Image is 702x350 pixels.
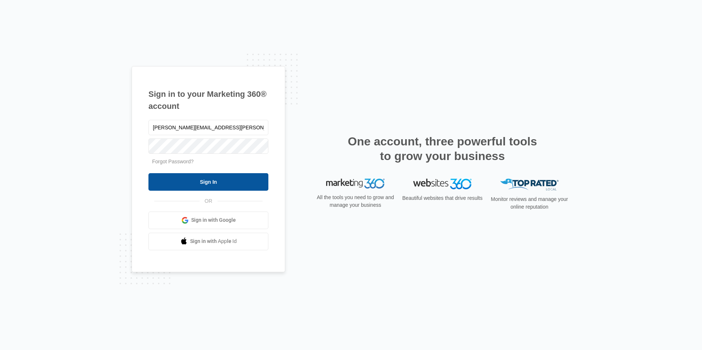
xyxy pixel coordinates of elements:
input: Email [148,120,268,135]
a: Sign in with Google [148,212,268,229]
p: Monitor reviews and manage your online reputation [488,195,570,211]
img: Marketing 360 [326,179,385,189]
p: All the tools you need to grow and manage your business [314,194,396,209]
span: OR [200,197,218,205]
h2: One account, three powerful tools to grow your business [346,134,539,163]
a: Forgot Password? [152,159,194,164]
img: Top Rated Local [500,179,559,191]
img: Websites 360 [413,179,472,189]
span: Sign in with Apple Id [190,237,237,245]
p: Beautiful websites that drive results [401,194,483,202]
a: Sign in with Apple Id [148,233,268,250]
h1: Sign in to your Marketing 360® account [148,88,268,112]
span: Sign in with Google [191,216,236,224]
input: Sign In [148,173,268,191]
